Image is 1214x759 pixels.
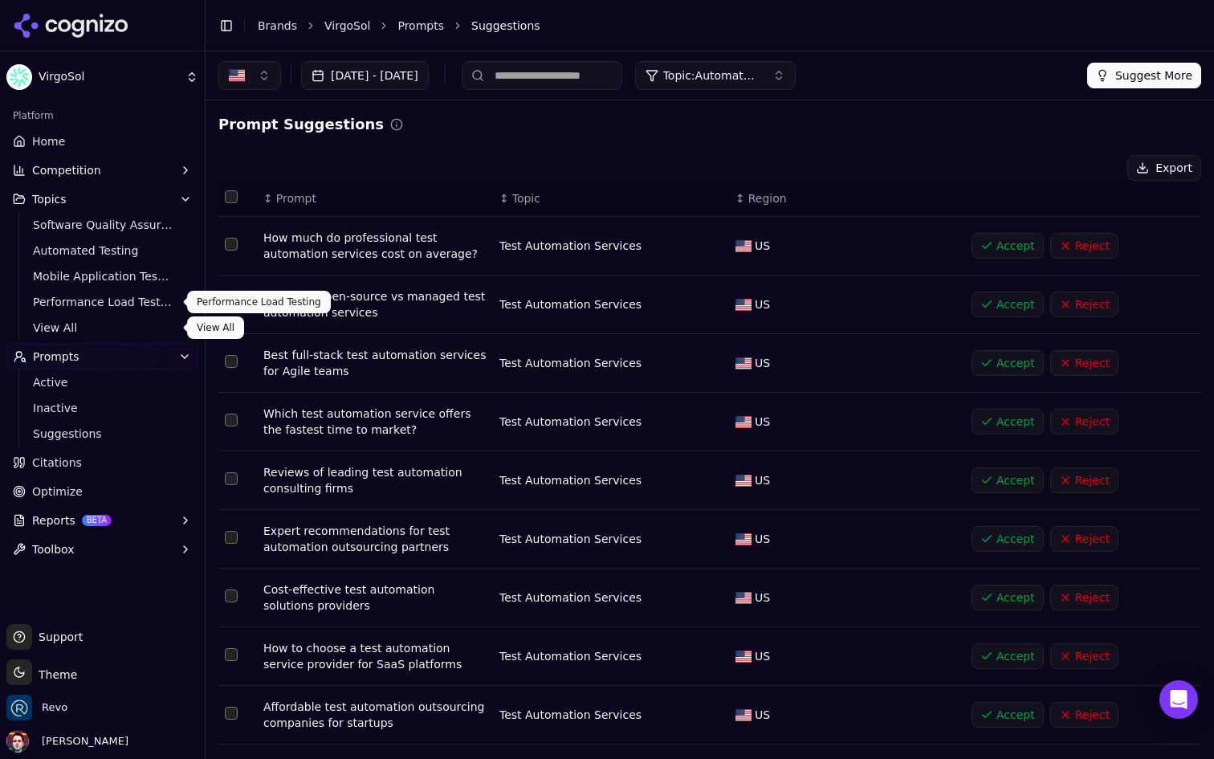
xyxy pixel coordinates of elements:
button: Accept [972,233,1044,259]
span: US [755,590,770,606]
div: ↕Region [735,190,959,206]
button: Open user button [6,730,128,753]
button: Reject [1050,585,1118,610]
span: Topics [32,191,67,207]
div: Test Automation Services [499,414,723,430]
button: Reject [1050,702,1118,728]
button: Select row 9 [225,707,238,720]
span: Citations [32,455,82,471]
div: Open Intercom Messenger [1159,680,1198,719]
nav: breadcrumb [258,18,1169,34]
span: BETA [82,515,112,526]
a: Software Quality Assurance [26,214,179,236]
div: Best full-stack test automation services for Agile teams [263,347,487,379]
a: Mobile Application Testing [26,265,179,288]
div: How much do professional test automation services cost on average? [263,230,487,262]
button: Accept [972,585,1044,610]
button: Reject [1050,233,1118,259]
th: Region [729,181,965,217]
button: Select row 4 [225,414,238,426]
button: Toolbox [6,537,198,562]
span: Toolbox [32,541,75,557]
div: Test Automation Services [499,355,723,371]
span: Inactive [33,400,173,416]
div: Test Automation Services [499,472,723,488]
button: Export [1127,155,1201,181]
button: Accept [972,643,1044,669]
a: Inactive [26,397,179,419]
img: Deniz Ozcan [6,730,29,753]
span: US [755,238,770,254]
div: ↕Topic [499,190,723,206]
img: Revo [6,695,32,720]
button: Suggest More [1087,63,1201,88]
span: Prompts [33,349,79,365]
span: Support [32,629,83,645]
a: Optimize [6,479,198,504]
button: Reject [1050,526,1118,552]
button: Reject [1050,467,1118,493]
span: US [755,355,770,371]
span: Performance Load Testing [33,294,173,310]
span: VirgoSol [39,70,179,84]
div: Expert recommendations for test automation outsourcing partners [263,523,487,555]
span: [PERSON_NAME] [35,734,128,749]
a: View All [26,316,179,339]
button: Select row 3 [225,355,238,368]
span: US [755,531,770,547]
button: Accept [972,350,1044,376]
div: Cost-effective test automation solutions providers [263,581,487,614]
div: How to choose a test automation service provider for SaaS platforms [263,640,487,672]
button: Accept [972,702,1044,728]
button: Accept [972,526,1044,552]
button: Select row 8 [225,648,238,661]
th: Topic [493,181,729,217]
button: Open organization switcher [6,695,67,720]
a: Automated Testing [26,239,179,262]
img: VirgoSol [6,64,32,90]
span: US [755,472,770,488]
div: Test Automation Services [499,648,723,664]
button: Select row 5 [225,472,238,485]
a: Brands [258,19,297,32]
div: Affordable test automation outsourcing companies for startups [263,699,487,731]
div: Test Automation Services [499,238,723,254]
button: Reject [1050,350,1118,376]
span: Region [748,190,787,206]
span: US [755,707,770,723]
button: Select row 6 [225,531,238,544]
a: Suggestions [26,422,179,445]
a: Active [26,371,179,394]
img: US flag [735,299,752,311]
div: Reviews of leading test automation consulting firms [263,464,487,496]
span: US [755,296,770,312]
span: Topic: Automated Testing [663,67,760,84]
span: Suggestions [471,18,540,34]
div: Platform [6,103,198,129]
span: Reports [32,512,75,528]
span: US [755,648,770,664]
img: US flag [735,475,752,487]
button: Reject [1050,643,1118,669]
button: Prompts [6,344,198,369]
span: Mobile Application Testing [33,268,173,284]
div: Test Automation Services [499,707,723,723]
img: US flag [735,592,752,604]
p: Performance Load Testing [197,296,321,308]
button: Select row 1 [225,238,238,251]
div: Test Automation Services [499,590,723,606]
span: Active [33,374,173,390]
p: View All [197,321,234,334]
button: Accept [972,292,1044,317]
button: Reject [1050,409,1118,435]
button: ReportsBETA [6,508,198,533]
img: US flag [735,357,752,369]
div: Test Automation Services [499,531,723,547]
div: ↕Prompt [263,190,487,206]
span: Prompt [276,190,316,206]
a: VirgoSol [324,18,370,34]
th: Prompt [257,181,493,217]
img: United States [229,67,245,84]
span: Automated Testing [33,243,173,259]
img: US flag [735,651,752,663]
